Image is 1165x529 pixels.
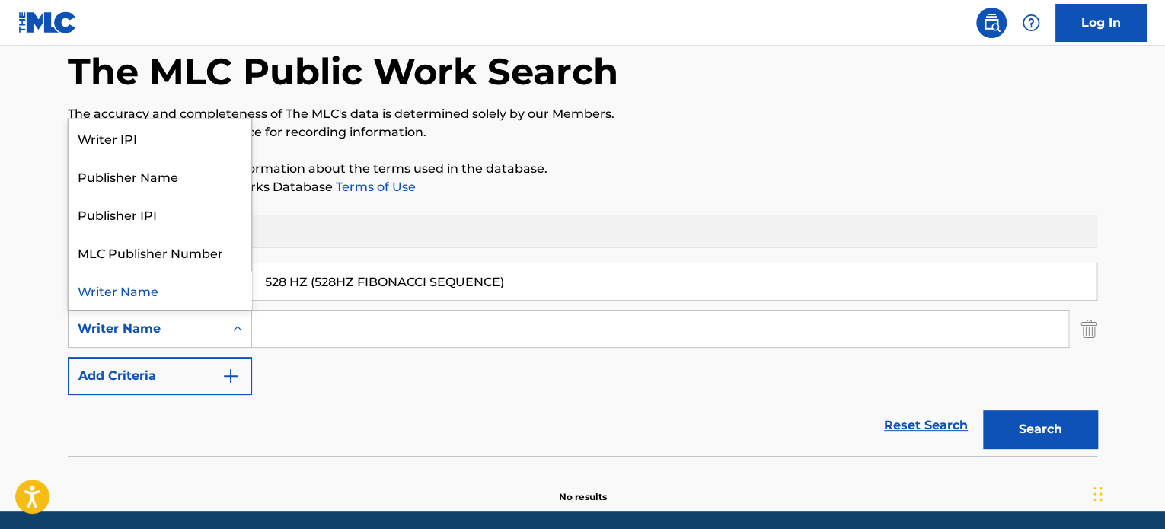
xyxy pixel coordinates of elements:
[1093,471,1103,517] div: Drag
[976,8,1007,38] a: Public Search
[1089,456,1165,529] iframe: Chat Widget
[78,320,215,338] div: Writer Name
[983,410,1097,448] button: Search
[69,271,251,309] div: Writer Name
[222,367,240,385] img: 9d2ae6d4665cec9f34b9.svg
[18,11,77,33] img: MLC Logo
[68,49,618,94] h1: The MLC Public Work Search
[1080,310,1097,348] img: Delete Criterion
[68,263,1097,456] form: Search Form
[1055,4,1147,42] a: Log In
[69,233,251,271] div: MLC Publisher Number
[68,178,1097,196] p: Please review the Musical Works Database
[68,357,252,395] button: Add Criteria
[1022,14,1040,32] img: help
[69,195,251,233] div: Publisher IPI
[982,14,1001,32] img: search
[68,160,1097,178] p: Please for more information about the terms used in the database.
[69,119,251,157] div: Writer IPI
[69,157,251,195] div: Publisher Name
[68,123,1097,142] p: It is not an authoritative source for recording information.
[559,472,607,504] p: No results
[68,105,1097,123] p: The accuracy and completeness of The MLC's data is determined solely by our Members.
[876,409,975,442] a: Reset Search
[1016,8,1046,38] div: Help
[333,180,416,194] a: Terms of Use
